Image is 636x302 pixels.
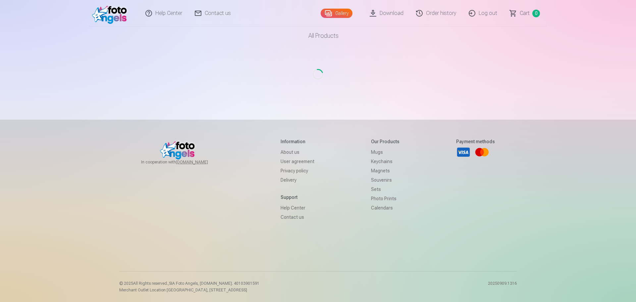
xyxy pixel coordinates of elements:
[520,9,530,17] span: Сart
[488,281,517,293] p: 20250909.1316
[281,148,314,157] a: About us
[371,166,399,175] a: Magnets
[532,10,540,17] span: 0
[281,138,314,145] h5: Information
[371,138,399,145] h5: Our products
[141,159,224,165] span: In cooperation with
[290,27,346,45] a: All products
[169,281,259,286] span: SIA Foto Angels, [DOMAIN_NAME]. 40103901591
[371,185,399,194] a: Sets
[371,175,399,185] a: Souvenirs
[119,287,259,293] p: Merchant Outlet Location [GEOGRAPHIC_DATA], [STREET_ADDRESS]
[371,148,399,157] a: Mugs
[281,157,314,166] a: User agreement
[281,203,314,212] a: Help Center
[119,281,259,286] p: © 2025 All Rights reserved. ,
[281,194,314,201] h5: Support
[176,159,224,165] a: [DOMAIN_NAME]
[475,145,489,159] a: Mastercard
[456,145,471,159] a: Visa
[281,175,314,185] a: Delivery
[281,212,314,222] a: Contact us
[92,3,130,24] img: /fa1
[371,194,399,203] a: Photo prints
[321,9,352,18] a: Gallery
[371,203,399,212] a: Calendars
[456,138,495,145] h5: Payment methods
[281,166,314,175] a: Privacy policy
[371,157,399,166] a: Keychains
